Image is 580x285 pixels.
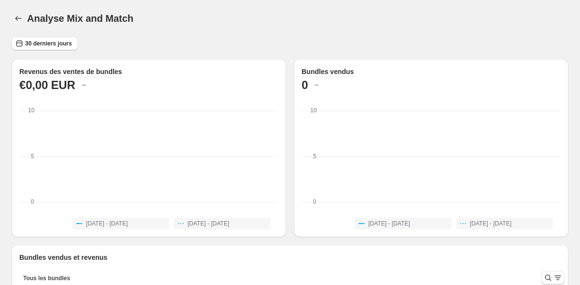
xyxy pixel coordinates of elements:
[368,220,410,227] span: [DATE] - [DATE]
[19,67,122,76] h3: Revenus des ventes de bundles
[19,77,75,93] h2: €0,00 EUR
[313,153,317,160] text: 5
[174,218,271,229] button: [DATE] - [DATE]
[456,218,553,229] button: [DATE] - [DATE]
[28,107,35,114] text: 10
[31,198,34,205] text: 0
[19,253,107,262] h3: Bundles vendus et revenus
[72,218,169,229] button: [DATE] - [DATE]
[23,274,70,282] span: Tous les bundles
[188,220,229,227] span: [DATE] - [DATE]
[541,271,565,285] button: Search and filter results
[470,220,511,227] span: [DATE] - [DATE]
[302,67,354,76] h3: Bundles vendus
[27,13,133,24] h1: Analyse Mix and Match
[313,198,317,205] text: 0
[355,218,451,229] button: [DATE] - [DATE]
[302,77,308,93] h2: 0
[310,107,317,114] text: 10
[31,153,34,160] text: 5
[25,40,72,47] span: 30 derniers jours
[12,37,78,50] button: 30 derniers jours
[86,220,128,227] span: [DATE] - [DATE]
